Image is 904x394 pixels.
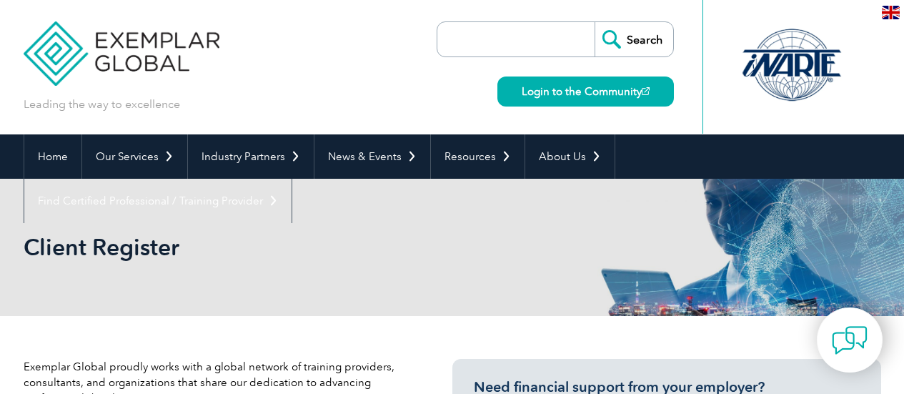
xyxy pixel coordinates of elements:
img: open_square.png [642,87,650,95]
a: About Us [525,134,615,179]
a: Home [24,134,81,179]
a: Resources [431,134,525,179]
input: Search [595,22,673,56]
h2: Client Register [24,236,624,259]
img: en [882,6,900,19]
img: contact-chat.png [832,322,868,358]
a: News & Events [314,134,430,179]
p: Leading the way to excellence [24,97,180,112]
a: Industry Partners [188,134,314,179]
a: Our Services [82,134,187,179]
a: Find Certified Professional / Training Provider [24,179,292,223]
a: Login to the Community [497,77,674,107]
